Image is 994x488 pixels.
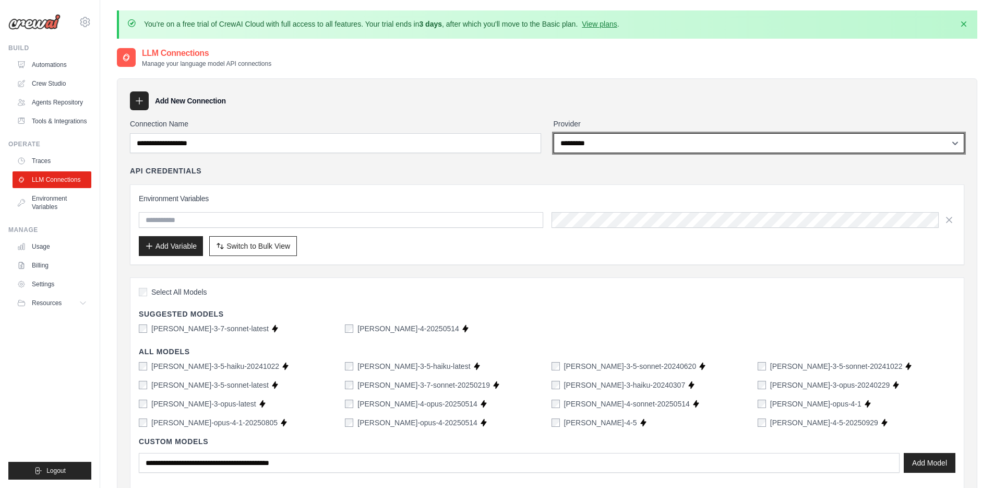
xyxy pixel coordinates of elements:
label: claude-4-sonnet-20250514 [564,399,690,409]
label: claude-4-opus-20250514 [357,399,477,409]
span: Switch to Bulk View [226,241,290,251]
span: Select All Models [151,287,207,297]
input: claude-4-sonnet-20250514 [552,400,560,408]
span: Logout [46,467,66,475]
label: claude-3-7-sonnet-latest [151,323,269,334]
input: claude-3-5-sonnet-latest [139,381,147,389]
input: claude-3-7-sonnet-20250219 [345,381,353,389]
a: Automations [13,56,91,73]
input: claude-3-5-sonnet-20240620 [552,362,560,370]
div: Build [8,44,91,52]
button: Add Model [904,453,955,473]
iframe: Chat Widget [942,438,994,488]
input: claude-sonnet-4-20250514 [345,324,353,333]
a: Billing [13,257,91,274]
h4: Custom Models [139,436,955,447]
button: Switch to Bulk View [209,236,297,256]
label: claude-3-opus-20240229 [770,380,890,390]
img: Logo [8,14,61,30]
input: claude-3-5-haiku-20241022 [139,362,147,370]
input: claude-sonnet-4-5-20250929 [758,419,766,427]
a: Tools & Integrations [13,113,91,130]
label: claude-sonnet-4-20250514 [357,323,459,334]
label: claude-opus-4-20250514 [357,417,477,428]
button: Add Variable [139,236,203,256]
label: claude-sonnet-4-5-20250929 [770,417,878,428]
input: claude-opus-4-1-20250805 [139,419,147,427]
h4: API Credentials [130,166,201,176]
button: Resources [13,295,91,311]
button: Logout [8,462,91,480]
a: LLM Connections [13,171,91,188]
div: Operate [8,140,91,148]
h4: Suggested Models [139,309,955,319]
a: Crew Studio [13,75,91,92]
h3: Environment Variables [139,193,955,204]
a: Traces [13,153,91,169]
a: View plans [582,20,617,28]
label: claude-3-opus-latest [151,399,256,409]
a: Settings [13,276,91,293]
input: claude-3-5-sonnet-20241022 [758,362,766,370]
label: claude-3-5-haiku-latest [357,361,470,371]
label: claude-opus-4-1 [770,399,861,409]
h4: All Models [139,346,955,357]
a: Agents Repository [13,94,91,111]
label: claude-3-7-sonnet-20250219 [357,380,490,390]
a: Usage [13,238,91,255]
label: claude-opus-4-1-20250805 [151,417,278,428]
h3: Add New Connection [155,96,226,106]
p: You're on a free trial of CrewAI Cloud with full access to all features. Your trial ends in , aft... [144,19,619,29]
input: claude-3-opus-latest [139,400,147,408]
h2: LLM Connections [142,47,271,60]
input: claude-3-haiku-20240307 [552,381,560,389]
input: claude-opus-4-20250514 [345,419,353,427]
input: claude-sonnet-4-5 [552,419,560,427]
input: Select All Models [139,288,147,296]
strong: 3 days [419,20,442,28]
input: claude-3-5-haiku-latest [345,362,353,370]
label: claude-3-5-haiku-20241022 [151,361,279,371]
label: claude-3-haiku-20240307 [564,380,686,390]
a: Environment Variables [13,190,91,215]
input: claude-4-opus-20250514 [345,400,353,408]
p: Manage your language model API connections [142,60,271,68]
input: claude-3-7-sonnet-latest [139,324,147,333]
label: Connection Name [130,119,541,129]
label: claude-3-5-sonnet-20240620 [564,361,697,371]
label: claude-3-5-sonnet-latest [151,380,269,390]
input: claude-opus-4-1 [758,400,766,408]
label: claude-sonnet-4-5 [564,417,637,428]
label: Provider [554,119,965,129]
label: claude-3-5-sonnet-20241022 [770,361,903,371]
div: Manage [8,226,91,234]
span: Resources [32,299,62,307]
input: claude-3-opus-20240229 [758,381,766,389]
